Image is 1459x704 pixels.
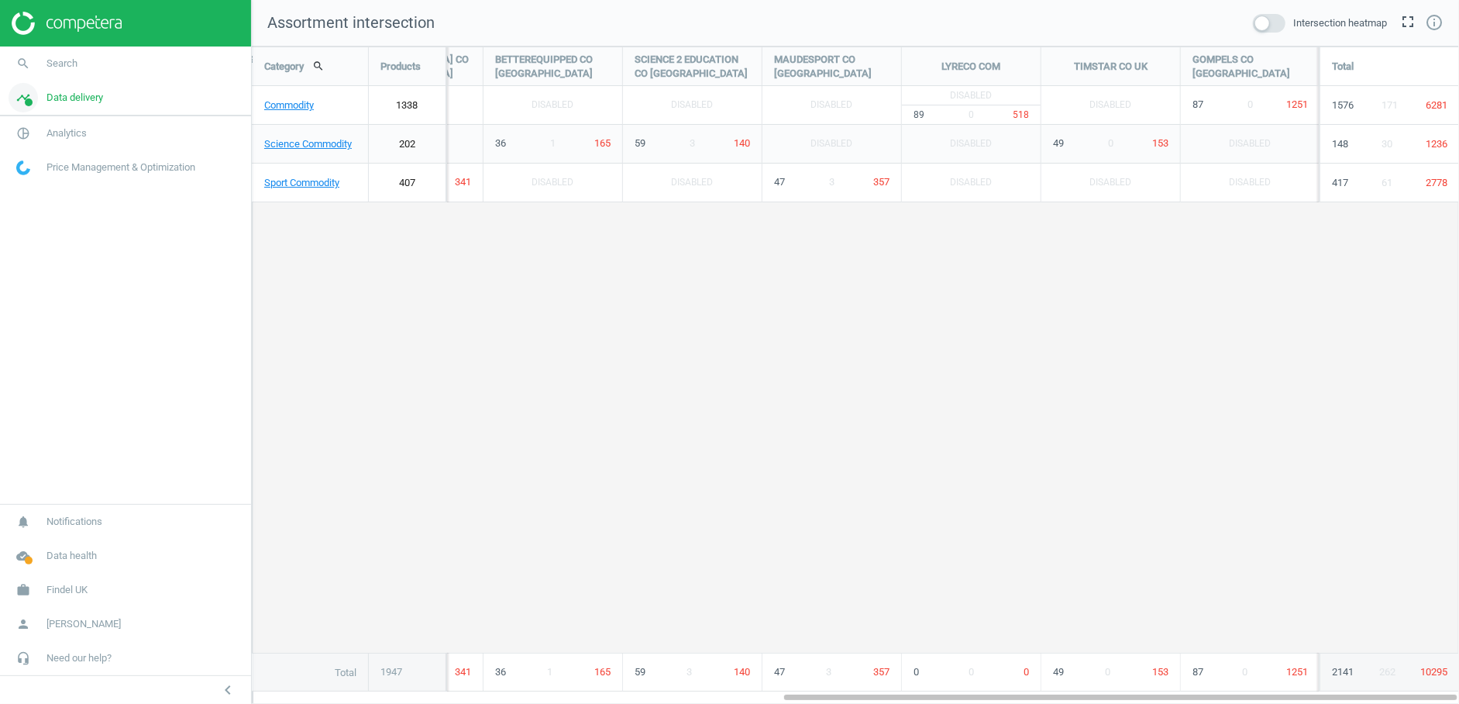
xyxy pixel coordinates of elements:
span: 262 [1379,665,1395,679]
img: wGWNvw8QSZomAAAAABJRU5ErkJggg== [16,160,30,175]
a: info_outline [1425,13,1444,33]
span: 1251 [1286,665,1308,679]
span: 148 [1332,137,1348,151]
span: Disabled [1090,86,1132,124]
span: Disabled [1090,164,1132,202]
span: 3 [829,176,834,188]
span: Disabled [1230,125,1271,163]
span: 10295 [1420,665,1447,679]
a: Commodity [253,86,368,125]
div: TIMSTAR CO UK [1041,47,1180,86]
span: Disabled [951,125,993,163]
span: 417 [1332,176,1348,190]
span: Disabled [811,125,853,163]
span: Notifications [46,515,102,529]
span: 49 [1053,137,1064,149]
span: 1251 [1286,98,1308,110]
span: 140 [734,137,750,149]
span: Disabled [672,164,714,202]
span: 59 [635,137,645,149]
i: pie_chart_outlined [9,119,38,148]
span: 0 [914,665,919,679]
span: Intersection heatmap [1293,16,1387,30]
span: Data health [46,549,97,563]
span: Search [46,57,77,71]
span: 47 [774,176,785,188]
span: 153 [1152,137,1168,149]
button: search [304,53,333,79]
span: 61 [1382,176,1392,190]
span: 1236 [1426,137,1447,151]
a: Science Commodity [253,125,368,164]
span: 30 [1382,137,1392,151]
span: 3 [827,665,832,679]
span: 357 [873,665,890,679]
span: 341 [455,665,471,679]
span: Disabled [1230,164,1271,202]
div: GOMPELS CO [GEOGRAPHIC_DATA] [1181,47,1320,86]
a: Sport Commodity [253,164,368,202]
span: 0 [1106,665,1111,679]
span: 87 [1192,665,1203,679]
div: MAUDESPORT CO [GEOGRAPHIC_DATA] [762,47,901,86]
div: Total [253,654,368,692]
span: 171 [1382,98,1398,112]
i: info_outline [1425,13,1444,32]
i: chevron_left [219,681,237,699]
span: 165 [594,665,611,679]
i: headset_mic [9,644,38,673]
span: 36 [495,665,506,679]
span: 165 [594,137,611,149]
span: 153 [1152,665,1168,679]
span: Disabled [951,86,993,105]
i: person [9,609,38,639]
span: 2778 [1426,176,1447,190]
div: SCIENCE 2 EDUCATION CO [GEOGRAPHIC_DATA] [623,47,762,86]
i: cloud_done [9,541,38,571]
a: 202 [369,125,446,164]
span: 3 [690,137,695,149]
a: 1338 [369,86,446,125]
span: 0 [969,109,974,120]
span: 341 [455,176,471,188]
div: LYRECO COM [902,47,1041,86]
span: 0 [1108,137,1113,149]
span: 59 [635,665,645,679]
div: Products [369,47,446,86]
span: 36 [495,137,506,149]
span: 1 [550,137,556,149]
span: Need our help? [46,651,112,665]
img: ajHJNr6hYgQAAAAASUVORK5CYII= [12,12,122,35]
button: chevron_left [208,680,247,700]
span: 0 [1024,665,1029,679]
span: Findel UK [46,583,88,597]
span: Disabled [532,164,574,202]
span: Disabled [811,86,853,124]
i: timeline [9,83,38,112]
span: Disabled [672,86,714,124]
span: 518 [1013,109,1029,120]
span: 357 [873,176,890,188]
i: work [9,575,38,605]
span: 1576 [1332,98,1354,112]
span: Analytics [46,126,87,140]
span: [PERSON_NAME] [46,617,121,631]
span: 0 [969,665,974,679]
span: 140 [734,665,750,679]
div: Category [253,47,368,85]
span: Assortment intersection [267,13,435,32]
a: 407 [369,164,446,202]
span: 47 [774,665,785,679]
span: Disabled [532,86,574,124]
span: 0 [1247,98,1253,110]
i: fullscreen [1399,12,1417,31]
span: 0 [1242,665,1247,679]
i: notifications [9,507,38,537]
span: 49 [1053,665,1064,679]
div: BETTEREQUIPPED CO [GEOGRAPHIC_DATA] [483,47,622,86]
span: Price Management & Optimization [46,160,195,174]
span: Data delivery [46,91,103,105]
span: Disabled [951,164,993,202]
div: 1947 [369,654,446,691]
span: 6281 [1426,98,1447,112]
